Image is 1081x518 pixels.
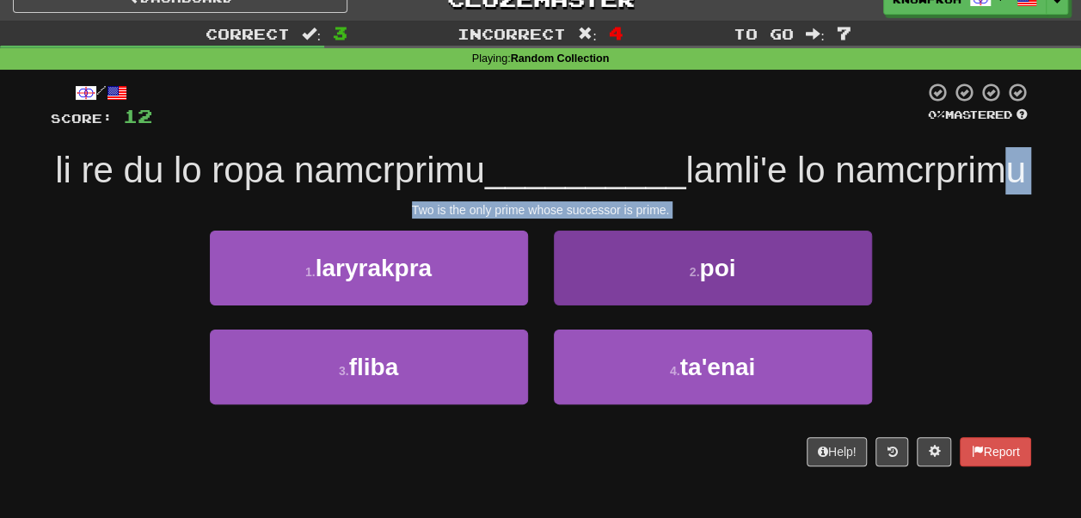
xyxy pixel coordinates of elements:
[349,354,399,380] span: fliba
[924,108,1031,123] div: Mastered
[960,437,1030,466] button: Report
[316,255,432,281] span: laryrakpra
[699,255,735,281] span: poi
[302,27,321,41] span: :
[333,22,347,43] span: 3
[554,231,872,305] button: 2.poi
[837,22,851,43] span: 7
[305,265,316,279] small: 1 .
[51,111,113,126] span: Score:
[554,330,872,404] button: 4.ta'enai
[210,330,528,404] button: 3.fliba
[339,364,349,378] small: 3 .
[680,354,756,380] span: ta'enai
[55,150,485,190] span: li re du lo ropa namcrprimu
[485,150,686,190] span: __________
[511,52,610,65] strong: Random Collection
[206,25,290,42] span: Correct
[807,437,868,466] button: Help!
[609,22,623,43] span: 4
[734,25,794,42] span: To go
[51,82,152,103] div: /
[670,364,680,378] small: 4 .
[578,27,597,41] span: :
[210,231,528,305] button: 1.laryrakpra
[458,25,566,42] span: Incorrect
[806,27,825,41] span: :
[685,150,1025,190] span: lamli'e lo namcrprimu
[875,437,908,466] button: Round history (alt+y)
[123,105,152,126] span: 12
[51,201,1031,219] div: Two is the only prime whose successor is prime.
[928,108,945,121] span: 0 %
[690,265,700,279] small: 2 .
